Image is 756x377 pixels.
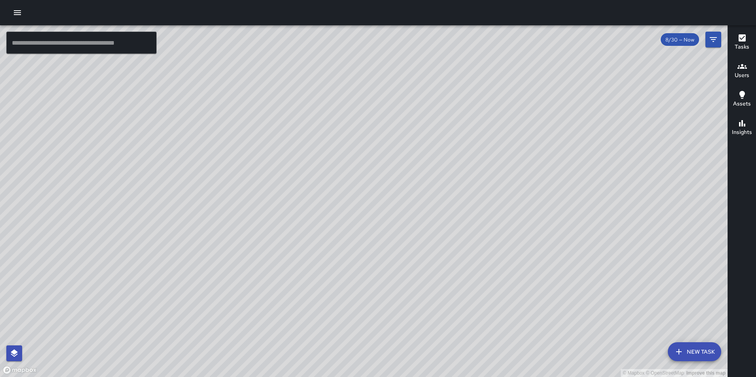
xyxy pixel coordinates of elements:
h6: Assets [733,100,751,108]
button: Tasks [728,28,756,57]
button: New Task [668,342,721,361]
button: Users [728,57,756,85]
h6: Users [735,71,749,80]
button: Insights [728,114,756,142]
button: Assets [728,85,756,114]
h6: Insights [732,128,752,137]
span: 8/30 — Now [661,36,699,43]
button: Filters [705,32,721,47]
h6: Tasks [735,43,749,51]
